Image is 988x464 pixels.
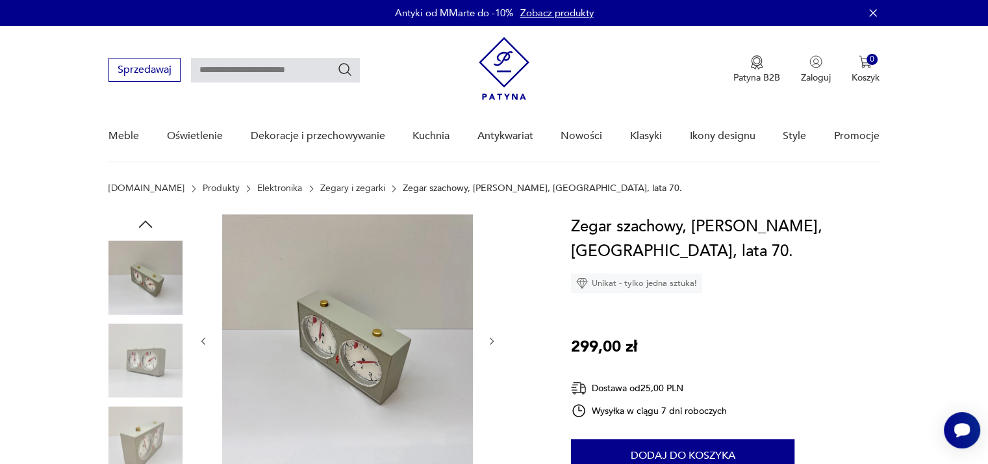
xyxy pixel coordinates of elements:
[108,58,181,82] button: Sprzedawaj
[783,111,806,161] a: Style
[867,54,878,65] div: 0
[571,214,880,264] h1: Zegar szachowy, [PERSON_NAME], [GEOGRAPHIC_DATA], lata 70.
[571,335,637,359] p: 299,00 zł
[733,71,780,84] p: Patyna B2B
[571,274,702,293] div: Unikat - tylko jedna sztuka!
[859,55,872,68] img: Ikona koszyka
[403,183,682,194] p: Zegar szachowy, [PERSON_NAME], [GEOGRAPHIC_DATA], lata 70.
[630,111,662,161] a: Klasyki
[108,183,184,194] a: [DOMAIN_NAME]
[750,55,763,70] img: Ikona medalu
[852,55,880,84] button: 0Koszyk
[250,111,385,161] a: Dekoracje i przechowywanie
[257,183,302,194] a: Elektronika
[561,111,602,161] a: Nowości
[834,111,880,161] a: Promocje
[320,183,385,194] a: Zegary i zegarki
[733,55,780,84] button: Patyna B2B
[203,183,240,194] a: Produkty
[801,71,831,84] p: Zaloguj
[571,403,727,419] div: Wysyłka w ciągu 7 dni roboczych
[809,55,822,68] img: Ikonka użytkownika
[689,111,755,161] a: Ikony designu
[801,55,831,84] button: Zaloguj
[571,380,727,396] div: Dostawa od 25,00 PLN
[108,111,139,161] a: Meble
[337,62,353,77] button: Szukaj
[167,111,223,161] a: Oświetlenie
[520,6,594,19] a: Zobacz produkty
[571,380,587,396] img: Ikona dostawy
[477,111,533,161] a: Antykwariat
[395,6,514,19] p: Antyki od MMarte do -10%
[108,66,181,75] a: Sprzedawaj
[479,37,529,100] img: Patyna - sklep z meblami i dekoracjami vintage
[944,412,980,448] iframe: Smartsupp widget button
[412,111,450,161] a: Kuchnia
[576,277,588,289] img: Ikona diamentu
[108,324,183,398] img: Zdjęcie produktu Zegar szachowy, Jerger, Niemcy, lata 70.
[852,71,880,84] p: Koszyk
[733,55,780,84] a: Ikona medaluPatyna B2B
[108,240,183,315] img: Zdjęcie produktu Zegar szachowy, Jerger, Niemcy, lata 70.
